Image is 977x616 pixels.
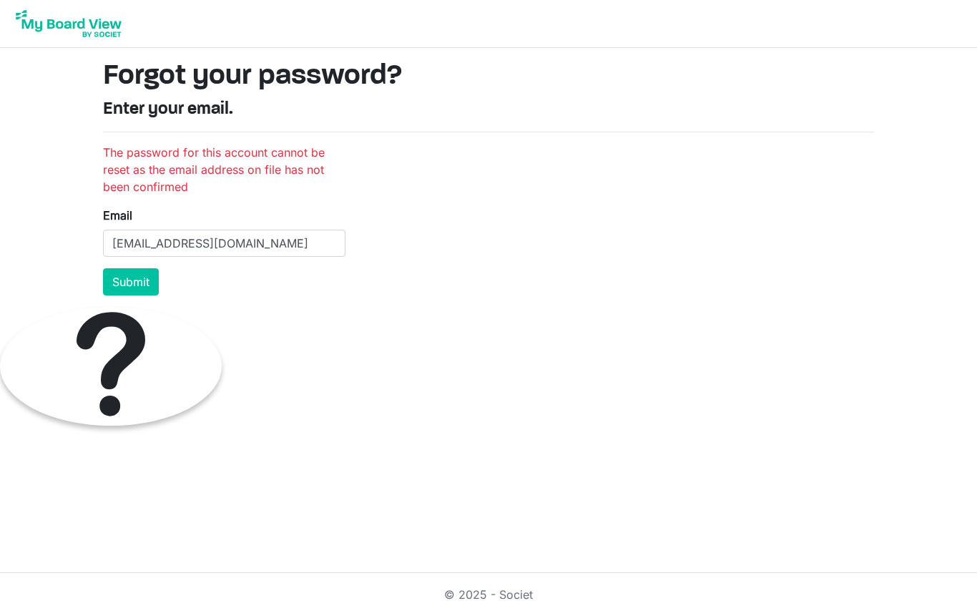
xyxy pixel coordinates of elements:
[103,268,159,295] button: Submit
[11,6,126,41] img: My Board View Logo
[103,59,874,94] h1: Forgot your password?
[103,144,345,195] li: The password for this account cannot be reset as the email address on file has not been confirmed
[103,99,874,120] h4: Enter your email.
[103,207,132,224] label: Email
[444,587,533,602] a: © 2025 - Societ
